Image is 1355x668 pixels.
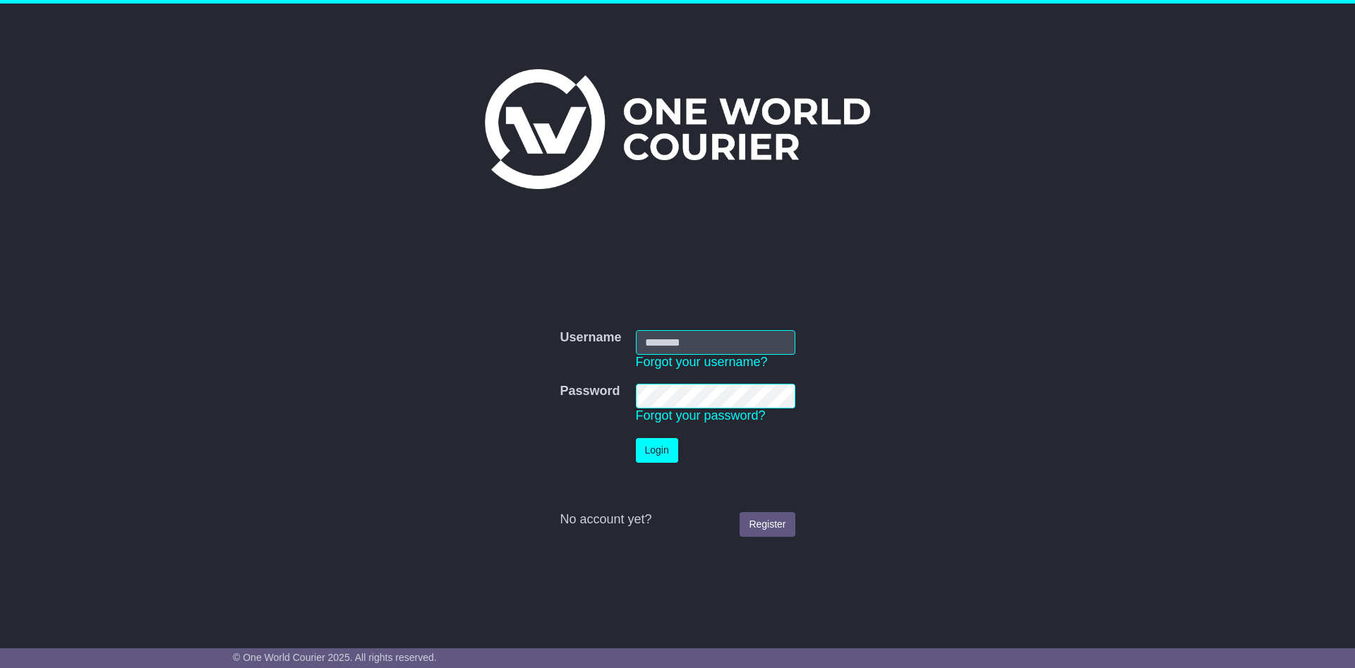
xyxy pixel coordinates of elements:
button: Login [636,438,678,463]
div: No account yet? [560,512,795,528]
label: Password [560,384,620,399]
a: Forgot your password? [636,408,766,423]
a: Register [740,512,795,537]
img: One World [485,69,870,189]
a: Forgot your username? [636,355,768,369]
span: © One World Courier 2025. All rights reserved. [233,652,437,663]
label: Username [560,330,621,346]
